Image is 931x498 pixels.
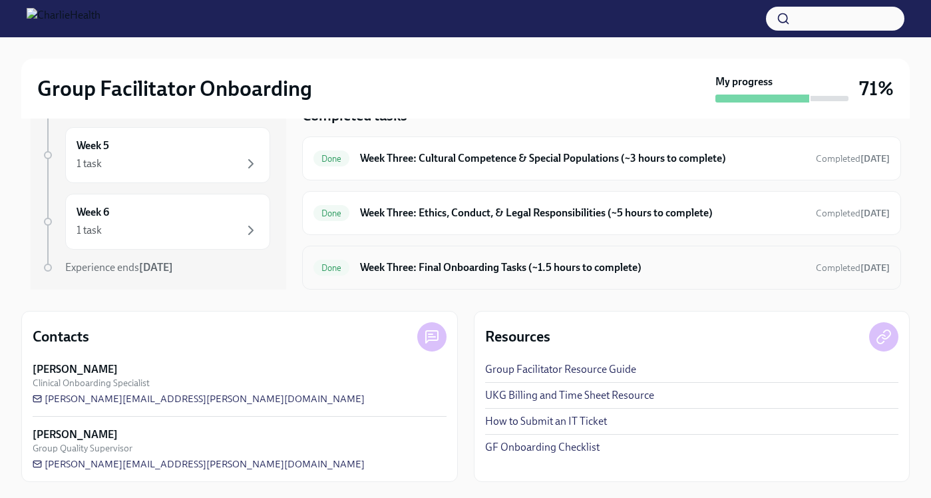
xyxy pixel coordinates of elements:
span: Clinical Onboarding Specialist [33,377,150,389]
h2: Group Facilitator Onboarding [37,75,312,102]
a: How to Submit an IT Ticket [485,414,607,429]
div: 1 task [77,156,102,171]
span: Done [313,208,350,218]
strong: My progress [715,75,773,89]
span: Group Quality Supervisor [33,442,132,455]
h3: 71% [859,77,894,101]
a: [PERSON_NAME][EMAIL_ADDRESS][PERSON_NAME][DOMAIN_NAME] [33,457,365,471]
h6: Week Three: Cultural Competence & Special Populations (~3 hours to complete) [360,151,805,166]
img: CharlieHealth [27,8,100,29]
span: August 14th, 2025 10:18 [816,207,890,220]
a: DoneWeek Three: Final Onboarding Tasks (~1.5 hours to complete)Completed[DATE] [313,257,890,278]
strong: [DATE] [860,208,890,219]
strong: [DATE] [860,262,890,274]
span: Completed [816,153,890,164]
strong: [PERSON_NAME] [33,362,118,377]
a: [PERSON_NAME][EMAIL_ADDRESS][PERSON_NAME][DOMAIN_NAME] [33,392,365,405]
a: DoneWeek Three: Cultural Competence & Special Populations (~3 hours to complete)Completed[DATE] [313,148,890,169]
strong: [DATE] [139,261,173,274]
a: GF Onboarding Checklist [485,440,600,455]
strong: [DATE] [860,153,890,164]
a: DoneWeek Three: Ethics, Conduct, & Legal Responsibilities (~5 hours to complete)Completed[DATE] [313,202,890,224]
a: Week 61 task [41,194,270,250]
h4: Contacts [33,327,89,347]
a: Group Facilitator Resource Guide [485,362,636,377]
h6: Week Three: Final Onboarding Tasks (~1.5 hours to complete) [360,260,805,275]
a: Week 51 task [41,127,270,183]
h6: Week 5 [77,138,109,153]
span: Completed [816,262,890,274]
span: August 18th, 2025 10:19 [816,262,890,274]
span: Completed [816,208,890,219]
h6: Week Three: Ethics, Conduct, & Legal Responsibilities (~5 hours to complete) [360,206,805,220]
span: August 13th, 2025 12:46 [816,152,890,165]
a: UKG Billing and Time Sheet Resource [485,388,654,403]
h6: Week 6 [77,205,109,220]
div: 1 task [77,223,102,238]
strong: [PERSON_NAME] [33,427,118,442]
span: Experience ends [65,261,173,274]
span: Done [313,154,350,164]
span: Done [313,263,350,273]
h4: Resources [485,327,550,347]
